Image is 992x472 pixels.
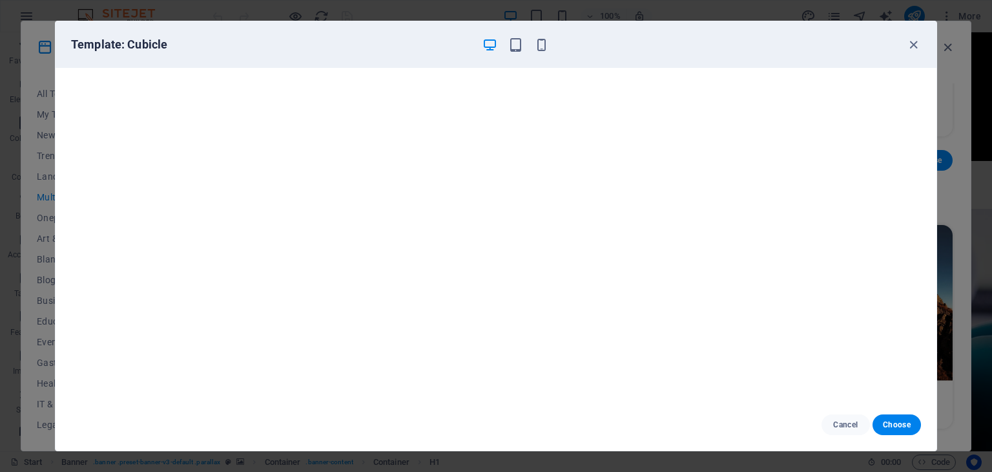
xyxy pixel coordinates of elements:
[873,414,921,435] button: Choose
[821,414,870,435] button: Cancel
[232,56,310,74] span: Paste clipboard
[883,420,911,430] span: Choose
[832,420,860,430] span: Cancel
[163,56,234,74] span: Add elements
[28,383,44,386] button: 1
[28,416,44,419] button: 3
[28,400,44,403] button: 2
[71,37,471,52] h6: Template: Cubicle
